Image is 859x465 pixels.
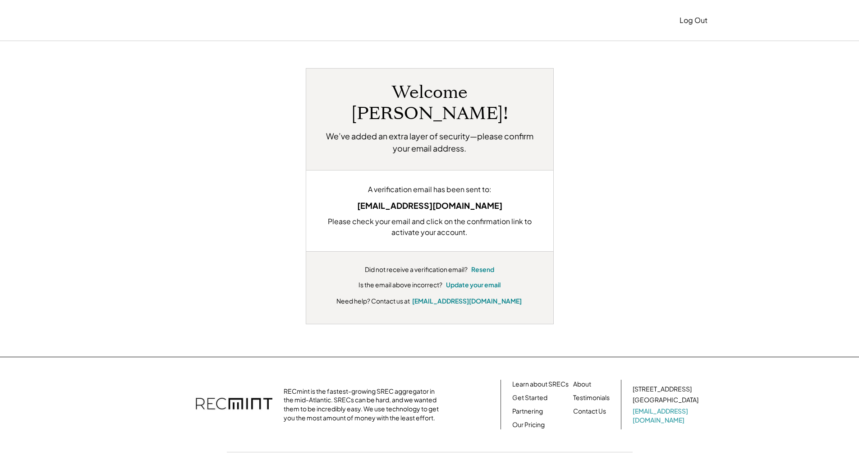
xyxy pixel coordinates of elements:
[320,199,540,212] div: [EMAIL_ADDRESS][DOMAIN_NAME]
[471,265,494,274] button: Resend
[512,420,545,429] a: Our Pricing
[512,407,543,416] a: Partnering
[573,380,591,389] a: About
[320,216,540,238] div: Please check your email and click on the confirmation link to activate your account.
[573,393,610,402] a: Testimonials
[573,407,606,416] a: Contact Us
[680,11,707,29] button: Log Out
[633,385,692,394] div: [STREET_ADDRESS]
[512,380,569,389] a: Learn about SRECs
[512,393,547,402] a: Get Started
[412,297,522,305] a: [EMAIL_ADDRESS][DOMAIN_NAME]
[320,82,540,124] h1: Welcome [PERSON_NAME]!
[633,396,698,405] div: [GEOGRAPHIC_DATA]
[633,407,700,424] a: [EMAIL_ADDRESS][DOMAIN_NAME]
[284,387,444,422] div: RECmint is the fastest-growing SREC aggregator in the mid-Atlantic. SRECs can be hard, and we wan...
[336,296,410,306] div: Need help? Contact us at
[365,265,468,274] div: Did not receive a verification email?
[446,281,501,290] button: Update your email
[152,15,227,26] img: yH5BAEAAAAALAAAAAABAAEAAAIBRAA7
[358,281,442,290] div: Is the email above incorrect?
[320,130,540,154] h2: We’ve added an extra layer of security—please confirm your email address.
[320,184,540,195] div: A verification email has been sent to:
[196,389,272,420] img: recmint-logotype%403x.png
